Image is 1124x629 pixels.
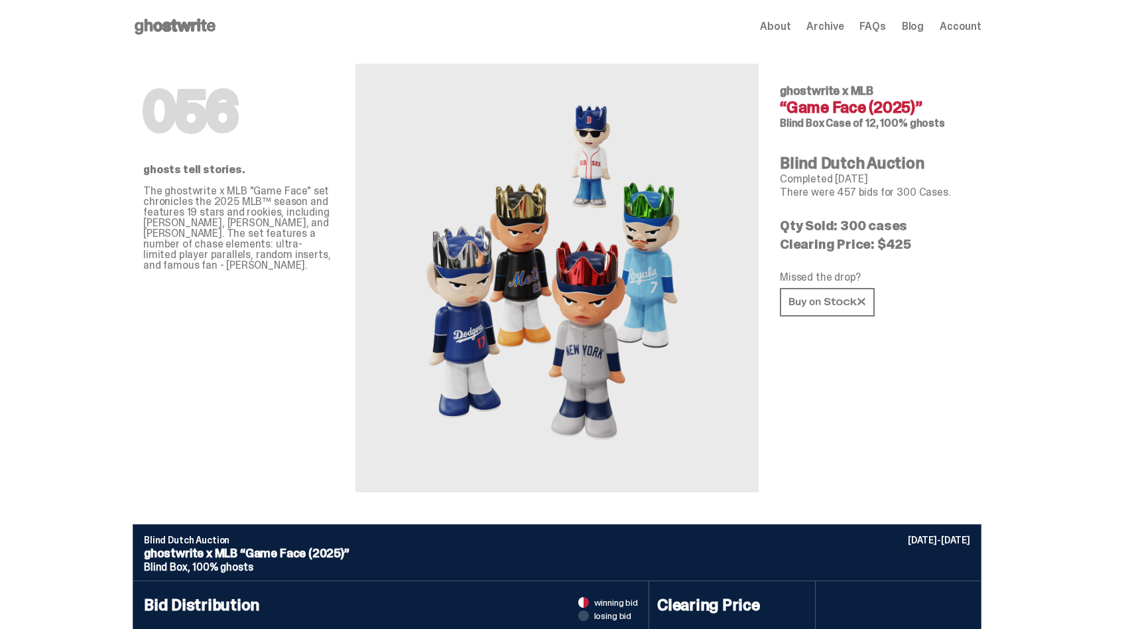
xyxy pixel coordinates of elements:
p: ghostwrite x MLB “Game Face (2025)” [144,547,970,559]
p: Blind Dutch Auction [144,535,970,545]
a: About [760,21,790,32]
p: Qty Sold: 300 cases [780,219,971,232]
p: Missed the drop? [780,272,971,283]
span: Blind Box, [144,560,190,574]
h4: “Game Face (2025)” [780,100,971,115]
span: Case of 12, 100% ghosts [826,116,944,130]
a: FAQs [859,21,885,32]
h1: 056 [143,85,334,138]
p: Clearing Price: $425 [780,238,971,251]
span: winning bid [594,598,638,607]
h4: Blind Dutch Auction [780,155,971,171]
p: The ghostwrite x MLB "Game Face" set chronicles the 2025 MLB™ season and features 19 stars and ro... [143,186,334,271]
p: [DATE]-[DATE] [908,535,970,545]
a: Archive [806,21,843,32]
p: Completed [DATE] [780,174,971,184]
img: MLB&ldquo;Game Face (2025)&rdquo; [411,96,703,460]
span: Blind Box [780,116,824,130]
p: ghosts tell stories. [143,165,334,175]
span: ghostwrite x MLB [780,83,873,99]
h4: Clearing Price [657,597,807,613]
span: losing bid [594,611,632,620]
a: Account [940,21,981,32]
a: Blog [902,21,924,32]
p: There were 457 bids for 300 Cases. [780,187,971,198]
span: 100% ghosts [192,560,253,574]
